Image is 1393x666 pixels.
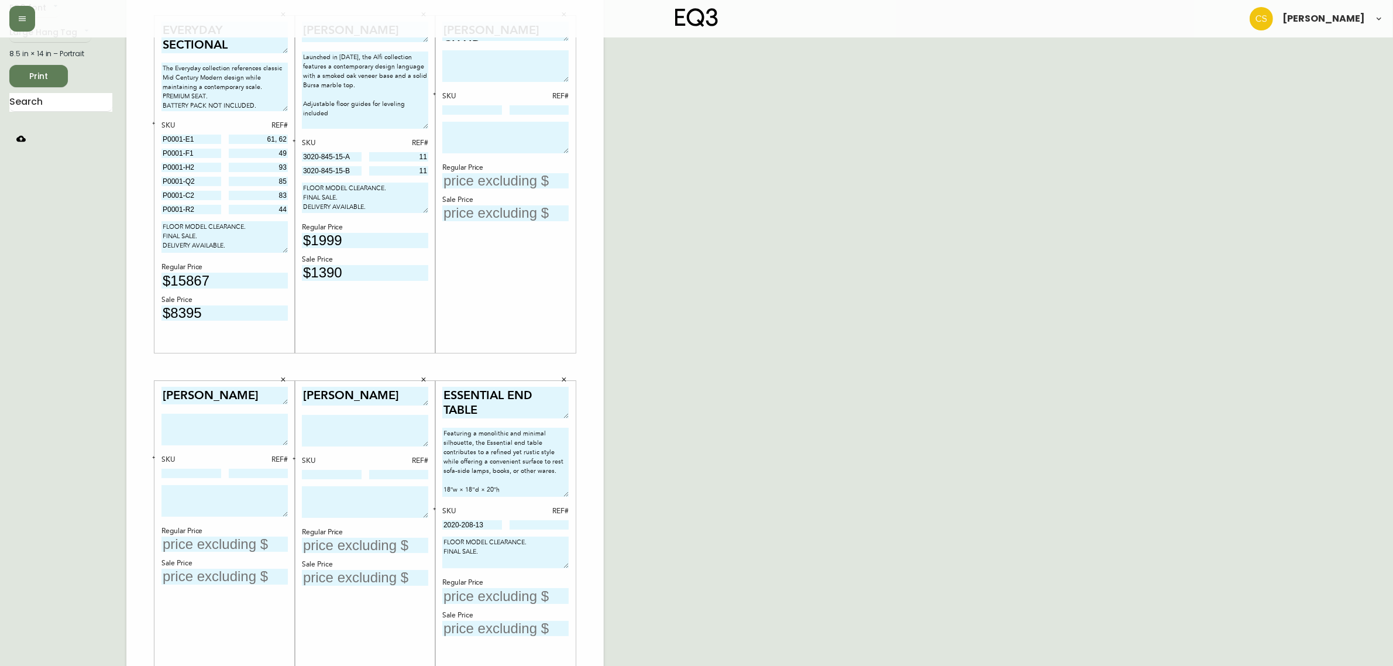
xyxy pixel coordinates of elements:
input: price excluding $ [442,205,569,221]
textarea: The Everyday collection references classic Mid Century Modern design while maintaining a contempo... [161,63,288,111]
textarea: FLOOR MODEL CLEARANCE. FINAL SALE. [442,537,569,568]
div: Regular Price [442,163,569,173]
div: SKU [161,121,221,131]
button: Print [9,65,68,87]
input: price excluding $ [161,305,288,321]
textarea: ESSENTIAL END TABLE [442,387,569,419]
div: Sale Price [302,559,428,570]
div: Sale Price [442,610,569,621]
input: price excluding $ [161,537,288,552]
input: price excluding $ [302,538,428,554]
input: price excluding $ [442,621,569,637]
div: Sale Price [161,558,288,569]
div: Regular Price [302,222,428,233]
div: Sale Price [161,295,288,305]
div: REF# [510,91,569,102]
textarea: FLOOR MODEL CLEARANCE. FINAL SALE. DELIVERY AVAILABLE. [161,221,288,253]
input: Search [9,93,112,112]
textarea: Launched in [DATE], the Alfi collection features a contemporary design language with a smoked oak... [302,52,428,129]
textarea: [PERSON_NAME] CHAIR [161,387,288,404]
input: price excluding $ [302,570,428,586]
img: logo [675,8,718,27]
input: price excluding $ [442,588,569,604]
div: REF# [229,455,288,465]
div: 8.5 in × 14 in – Portrait [9,49,112,59]
div: REF# [510,506,569,517]
textarea: [PERSON_NAME] CHAIR [302,387,428,406]
input: price excluding $ [442,173,569,189]
input: price excluding $ [302,265,428,281]
div: Regular Price [161,262,288,273]
div: REF# [369,138,429,149]
span: Print [19,69,59,84]
div: REF# [369,456,429,466]
span: [PERSON_NAME] [1282,14,1365,23]
div: Regular Price [442,578,569,588]
img: 996bfd46d64b78802a67b62ffe4c27a2 [1250,7,1273,30]
div: REF# [229,121,288,131]
div: Regular Price [302,527,428,538]
div: Regular Price [161,526,288,537]
textarea: Featuring a monolithic and minimal silhouette, the Essential end table contributes to a refined y... [442,428,569,497]
div: SKU [302,138,362,149]
div: Sale Price [442,195,569,205]
div: SKU [442,506,502,517]
div: Sale Price [302,255,428,265]
div: SKU [302,456,362,466]
input: price excluding $ [302,233,428,249]
textarea: FLOOR MODEL CLEARANCE. FINAL SALE. DELIVERY AVAILABLE. [302,183,428,213]
input: price excluding $ [161,569,288,585]
div: SKU [442,91,502,102]
input: price excluding $ [161,273,288,289]
div: SKU [161,455,221,465]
